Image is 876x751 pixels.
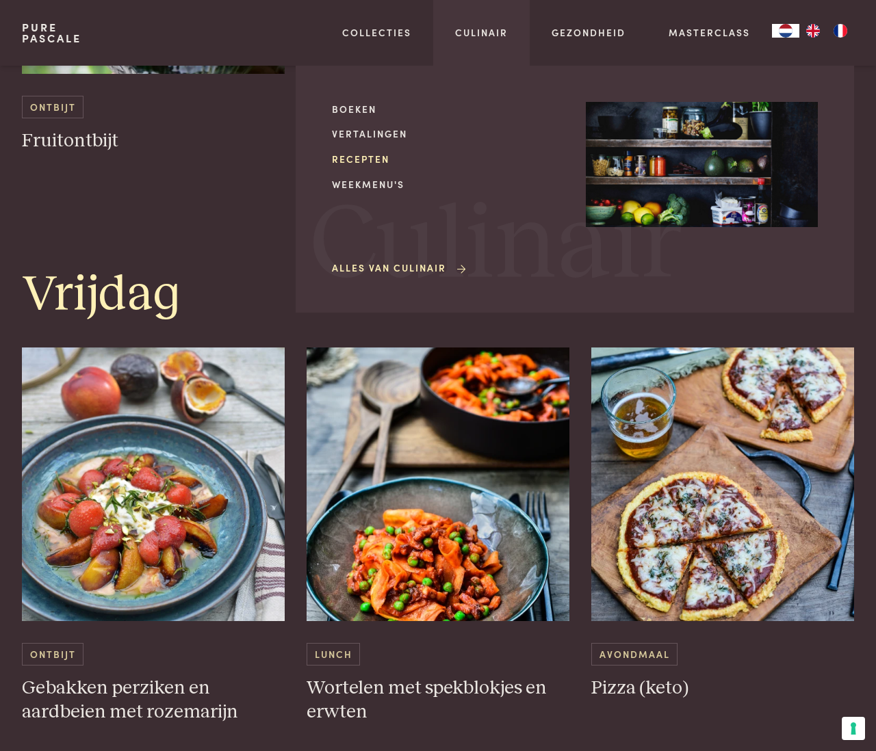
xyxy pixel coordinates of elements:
img: Gebakken perziken en aardbeien met rozemarijn [22,347,285,621]
span: Lunch [307,643,360,666]
a: EN [799,24,827,38]
a: Gebakken perziken en aardbeien met rozemarijn Ontbijt Gebakken perziken en aardbeien met rozemarijn [22,347,285,724]
span: Culinair [310,194,682,298]
span: Ontbijt [22,643,83,666]
button: Uw voorkeuren voor toestemming voor trackingtechnologieën [842,717,865,740]
a: Vertalingen [332,127,564,141]
a: Alles van Culinair [332,261,468,275]
h1: Vrijdag [22,264,854,326]
h3: Wortelen met spekblokjes en erwten [307,676,569,724]
img: Culinair [586,102,818,228]
aside: Language selected: Nederlands [772,24,854,38]
img: Wortelen met spekblokjes en erwten [307,347,569,621]
a: Masterclass [669,25,750,40]
a: Wortelen met spekblokjes en erwten Lunch Wortelen met spekblokjes en erwten [307,347,569,724]
img: Pizza (keto) [591,347,854,621]
div: Language [772,24,799,38]
ul: Language list [799,24,854,38]
span: Ontbijt [22,96,83,118]
span: Avondmaal [591,643,678,666]
a: Culinair [455,25,508,40]
a: Pizza (keto) Avondmaal Pizza (keto) [591,347,854,700]
a: Weekmenu's [332,177,564,192]
a: Boeken [332,102,564,116]
a: Recepten [332,152,564,166]
a: FR [827,24,854,38]
a: Collecties [342,25,411,40]
a: NL [772,24,799,38]
a: PurePascale [22,22,81,44]
a: Gezondheid [552,25,626,40]
h3: Gebakken perziken en aardbeien met rozemarijn [22,676,285,724]
h3: Pizza (keto) [591,676,854,700]
h3: Fruitontbijt [22,129,285,153]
